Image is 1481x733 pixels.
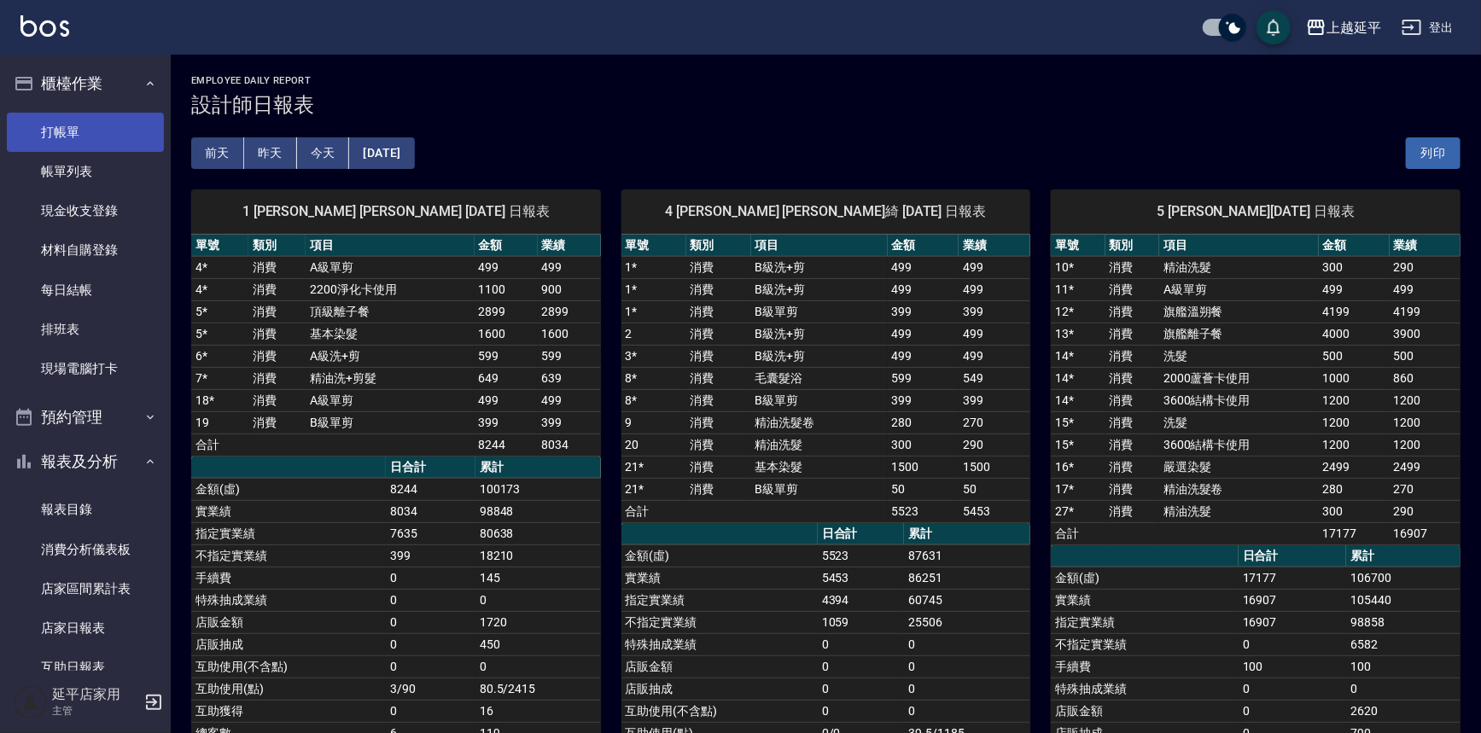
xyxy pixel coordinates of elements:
button: 前天 [191,137,244,169]
td: 指定實業績 [1051,611,1239,633]
th: 金額 [475,235,538,257]
td: 0 [904,655,1030,678]
td: B級洗+剪 [751,345,888,367]
td: 105440 [1346,589,1461,611]
td: 5453 [959,500,1030,522]
td: 0 [818,633,905,655]
td: 消費 [686,433,751,456]
td: 0 [475,655,601,678]
td: 1200 [1319,389,1390,411]
td: 80638 [475,522,601,544]
td: 毛囊髮浴 [751,367,888,389]
td: 不指定實業績 [1051,633,1239,655]
td: 消費 [1105,500,1159,522]
td: 399 [888,389,959,411]
td: 499 [959,256,1030,278]
th: 金額 [1319,235,1390,257]
td: 合計 [1051,522,1105,544]
td: 16 [475,700,601,722]
td: 洗髮 [1159,411,1319,433]
a: 互助日報表 [7,648,164,687]
td: 106700 [1346,567,1461,589]
td: 旗艦溫朔餐 [1159,300,1319,323]
a: 現金收支登錄 [7,191,164,230]
td: 270 [1390,478,1461,500]
td: 500 [1390,345,1461,367]
td: 4394 [818,589,905,611]
td: 0 [818,655,905,678]
th: 業績 [1390,235,1461,257]
a: 消費分析儀表板 [7,530,164,569]
td: 50 [888,478,959,500]
a: 9 [626,416,633,429]
td: 消費 [1105,278,1159,300]
h3: 設計師日報表 [191,93,1461,117]
th: 項目 [1159,235,1319,257]
td: 17177 [1319,522,1390,544]
td: 0 [904,678,1030,700]
th: 單號 [1051,235,1105,257]
td: 消費 [248,389,306,411]
td: 450 [475,633,601,655]
td: 7635 [386,522,475,544]
td: 399 [475,411,538,433]
td: A級洗+剪 [306,345,474,367]
td: 手續費 [1051,655,1239,678]
td: 0 [1239,678,1346,700]
td: 精油洗髮卷 [751,411,888,433]
td: 金額(虛) [191,478,386,500]
td: 599 [888,367,959,389]
td: B級單剪 [751,389,888,411]
th: 項目 [306,235,474,257]
th: 累計 [475,457,601,479]
td: 特殊抽成業績 [621,633,818,655]
td: 3600結構卡使用 [1159,433,1319,456]
td: A級單剪 [306,256,474,278]
td: 0 [386,611,475,633]
td: 499 [1390,278,1461,300]
a: 報表目錄 [7,490,164,529]
td: 6582 [1346,633,1461,655]
td: 消費 [686,456,751,478]
th: 單號 [191,235,248,257]
td: 嚴選染髮 [1159,456,1319,478]
td: 25506 [904,611,1030,633]
td: 消費 [248,411,306,433]
td: 499 [538,256,601,278]
td: 消費 [1105,456,1159,478]
button: [DATE] [349,137,414,169]
td: 2899 [538,300,601,323]
th: 項目 [751,235,888,257]
th: 累計 [1346,545,1461,567]
td: 290 [959,433,1030,456]
td: 100 [1346,655,1461,678]
th: 類別 [1105,235,1159,257]
th: 日合計 [818,523,905,545]
td: 499 [1319,278,1390,300]
td: 17177 [1239,567,1346,589]
td: 549 [959,367,1030,389]
td: B級單剪 [751,300,888,323]
td: 599 [538,345,601,367]
button: 櫃檯作業 [7,61,164,106]
td: 98848 [475,500,601,522]
td: 0 [386,655,475,678]
td: 0 [386,589,475,611]
td: 實業績 [1051,589,1239,611]
button: 今天 [297,137,350,169]
th: 業績 [538,235,601,257]
td: 499 [888,323,959,345]
td: 87631 [904,544,1030,567]
td: 不指定實業績 [191,544,386,567]
a: 2 [626,327,633,340]
td: 2499 [1319,456,1390,478]
td: 精油洗髮 [1159,256,1319,278]
td: 1000 [1319,367,1390,389]
td: 特殊抽成業績 [1051,678,1239,700]
td: 消費 [686,278,751,300]
td: 消費 [686,478,751,500]
th: 單號 [621,235,686,257]
td: 8034 [386,500,475,522]
td: 0 [904,700,1030,722]
table: a dense table [191,235,601,457]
